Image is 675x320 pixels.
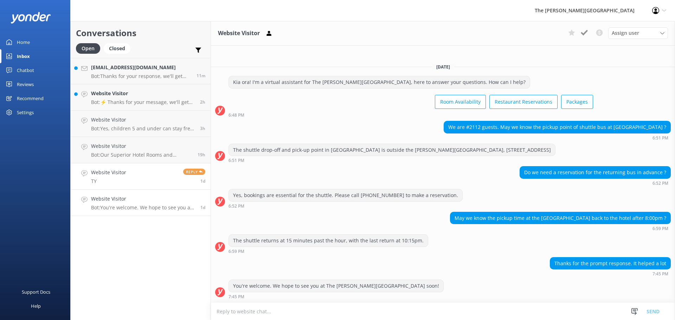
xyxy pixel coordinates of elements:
div: Oct 06 2025 07:45pm (UTC +13:00) Pacific/Auckland [229,294,444,299]
div: Home [17,35,30,49]
a: Website VisitorTYReply1d [71,163,211,190]
a: Open [76,44,104,52]
div: Closed [104,43,130,54]
div: Assign User [608,27,668,39]
strong: 6:52 PM [652,181,668,185]
h4: [EMAIL_ADDRESS][DOMAIN_NAME] [91,64,191,71]
h4: Website Visitor [91,116,195,124]
a: [EMAIL_ADDRESS][DOMAIN_NAME]Bot:Thanks for your response, we'll get back to you as soon as we can... [71,58,211,84]
span: Oct 07 2025 01:12pm (UTC +13:00) Pacific/Auckland [198,152,205,158]
div: Do we need a reservation for the returning bus in advance ? [520,166,670,178]
div: Oct 06 2025 06:52pm (UTC +13:00) Pacific/Auckland [520,181,671,185]
strong: 6:59 PM [652,227,668,231]
a: Closed [104,44,134,52]
strong: 7:45 PM [229,295,244,299]
span: Oct 06 2025 07:45pm (UTC +13:00) Pacific/Auckland [200,204,205,210]
span: Assign user [612,29,639,37]
p: Bot: Thanks for your response, we'll get back to you as soon as we can during opening hours. [91,73,191,79]
strong: 6:51 PM [229,158,244,163]
img: yonder-white-logo.png [11,12,51,24]
span: [DATE] [432,64,454,70]
h3: Website Visitor [218,29,260,38]
div: Help [31,299,41,313]
div: Oct 06 2025 06:51pm (UTC +13:00) Pacific/Auckland [229,158,555,163]
div: Oct 06 2025 06:48pm (UTC +13:00) Pacific/Auckland [229,112,593,117]
div: Kia ora! I'm a virtual assistant for The [PERSON_NAME][GEOGRAPHIC_DATA], here to answer your ques... [229,76,530,88]
button: Room Availability [435,95,486,109]
div: Oct 06 2025 06:59pm (UTC +13:00) Pacific/Auckland [229,249,428,254]
span: Reply [183,169,205,175]
span: Oct 08 2025 06:50am (UTC +13:00) Pacific/Auckland [200,99,205,105]
div: May we know the pickup time at the [GEOGRAPHIC_DATA] back to the hotel after 8:00pm ? [450,212,670,224]
span: Oct 08 2025 08:42am (UTC +13:00) Pacific/Auckland [197,73,205,79]
h4: Website Visitor [91,195,195,203]
div: Oct 06 2025 06:59pm (UTC +13:00) Pacific/Auckland [450,226,671,231]
h4: Website Visitor [91,90,195,97]
div: You're welcome. We hope to see you at The [PERSON_NAME][GEOGRAPHIC_DATA] soon! [229,280,443,292]
div: Chatbot [17,63,34,77]
a: Website VisitorBot:⚡ Thanks for your message, we'll get back to you as soon as we can. You're als... [71,84,211,111]
div: Support Docs [22,285,50,299]
strong: 7:45 PM [652,272,668,276]
strong: 6:59 PM [229,249,244,254]
div: Open [76,43,100,54]
strong: 6:51 PM [652,136,668,140]
div: The shuttle drop-off and pick-up point in [GEOGRAPHIC_DATA] is outside the [PERSON_NAME][GEOGRAPH... [229,144,555,156]
span: Oct 07 2025 07:02am (UTC +13:00) Pacific/Auckland [200,178,205,184]
strong: 6:48 PM [229,113,244,117]
p: TY [91,178,126,184]
div: Settings [17,105,34,119]
p: Bot: You're welcome. We hope to see you at The [PERSON_NAME][GEOGRAPHIC_DATA] soon! [91,204,195,211]
div: Inbox [17,49,30,63]
div: Oct 06 2025 07:45pm (UTC +13:00) Pacific/Auckland [550,271,671,276]
div: Reviews [17,77,34,91]
p: Bot: Yes, children 5 and under can stay free when sharing existing bedding with parents. However,... [91,125,195,132]
p: Bot: Our Superior Hotel Rooms and Executive Lake View Three Bedroom Apartments feature a luxuriou... [91,152,192,158]
div: Oct 06 2025 06:51pm (UTC +13:00) Pacific/Auckland [444,135,671,140]
p: Bot: ⚡ Thanks for your message, we'll get back to you as soon as we can. You're also welcome to k... [91,99,195,105]
div: Recommend [17,91,44,105]
div: We are #2112 guests. May we know the pickup point of shuttle bus at [GEOGRAPHIC_DATA] ? [444,121,670,133]
button: Restaurant Reservations [489,95,558,109]
h4: Website Visitor [91,169,126,176]
h4: Website Visitor [91,142,192,150]
div: Oct 06 2025 06:52pm (UTC +13:00) Pacific/Auckland [229,203,463,208]
button: Packages [561,95,593,109]
a: Website VisitorBot:Yes, children 5 and under can stay free when sharing existing bedding with par... [71,111,211,137]
div: The shuttle returns at 15 minutes past the hour, with the last return at 10:15pm. [229,235,428,247]
h2: Conversations [76,26,205,40]
a: Website VisitorBot:Our Superior Hotel Rooms and Executive Lake View Three Bedroom Apartments feat... [71,137,211,163]
a: Website VisitorBot:You're welcome. We hope to see you at The [PERSON_NAME][GEOGRAPHIC_DATA] soon!1d [71,190,211,216]
div: Yes, bookings are essential for the shuttle. Please call [PHONE_NUMBER] to make a reservation. [229,189,462,201]
strong: 6:52 PM [229,204,244,208]
span: Oct 08 2025 05:41am (UTC +13:00) Pacific/Auckland [200,125,205,131]
div: Thanks for the prompt response. It helped a lot [550,257,670,269]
